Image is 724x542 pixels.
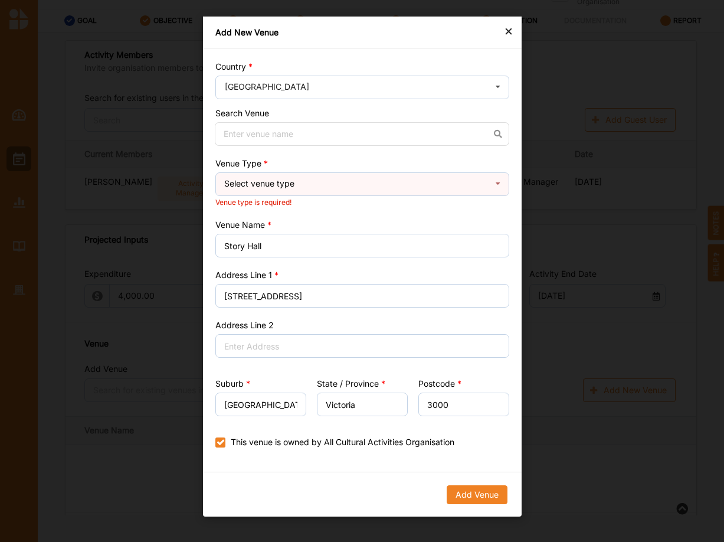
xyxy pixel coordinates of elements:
[215,321,274,330] label: Address Line 2
[215,108,269,118] label: Search Venue
[316,393,407,416] input: Enter state
[225,83,309,91] div: [GEOGRAPHIC_DATA]
[418,379,461,388] label: Postcode
[215,159,268,168] label: Venue Type
[504,24,513,38] div: ×
[215,379,250,388] label: Suburb
[316,379,385,388] label: State / Province
[215,334,509,358] input: Enter Address
[215,122,509,146] input: Enter venue name
[203,17,522,48] div: Add New Venue
[418,393,509,416] input: Enter Postcode
[446,485,507,504] button: Add Venue
[215,284,509,308] input: Enter Address
[215,437,454,447] label: This venue is owned by All Cultural Activities Organisation
[224,179,294,188] div: Select venue type
[215,62,253,71] label: Country
[215,270,279,280] label: Address Line 1
[215,220,271,230] label: Venue Name
[215,393,306,416] input: Enter Suburb
[215,198,509,207] div: Venue type is required!
[215,234,509,257] input: Enter venue name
